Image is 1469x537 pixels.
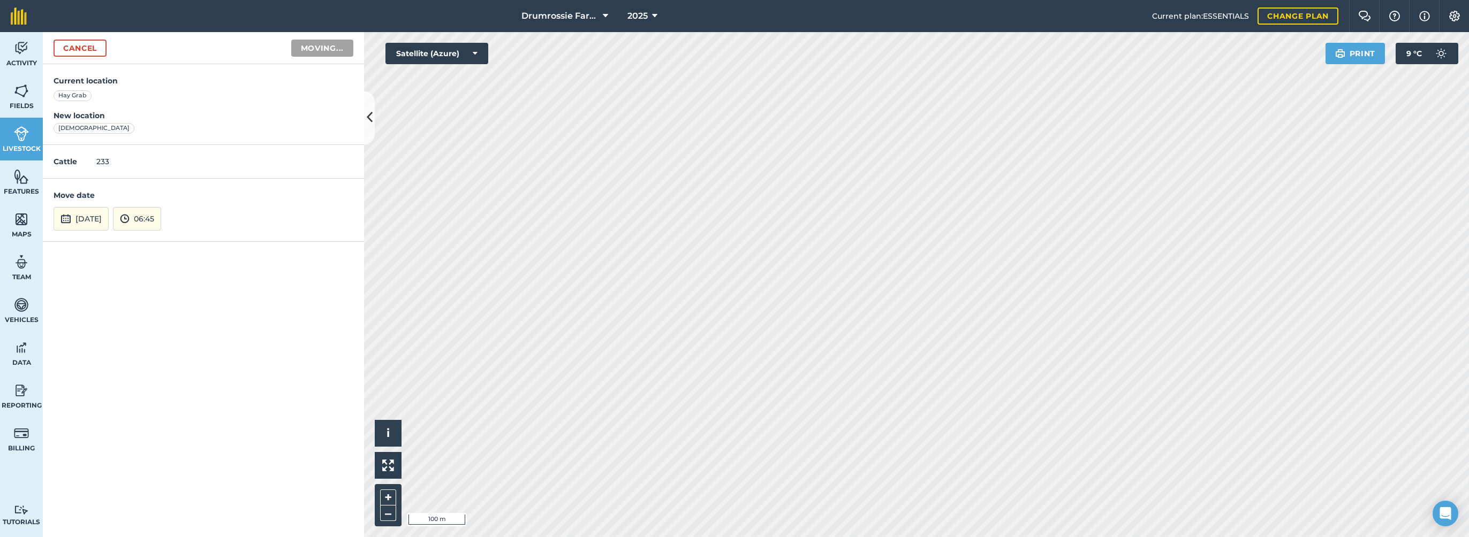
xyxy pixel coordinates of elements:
img: Four arrows, one pointing top left, one top right, one bottom right and the last bottom left [382,459,394,471]
a: Cancel [54,40,107,57]
img: svg+xml;base64,PHN2ZyB4bWxucz0iaHR0cDovL3d3dy53My5vcmcvMjAwMC9zdmciIHdpZHRoPSIxOSIgaGVpZ2h0PSIyNC... [1335,47,1345,60]
img: svg+xml;base64,PD94bWwgdmVyc2lvbj0iMS4wIiBlbmNvZGluZz0idXRmLTgiPz4KPCEtLSBHZW5lcmF0b3I6IEFkb2JlIE... [120,212,130,225]
h4: Move date [54,189,353,201]
button: + [380,489,396,505]
img: svg+xml;base64,PD94bWwgdmVyc2lvbj0iMS4wIiBlbmNvZGluZz0idXRmLTgiPz4KPCEtLSBHZW5lcmF0b3I6IEFkb2JlIE... [14,425,29,441]
button: 9 °C [1396,43,1458,64]
img: svg+xml;base64,PD94bWwgdmVyc2lvbj0iMS4wIiBlbmNvZGluZz0idXRmLTgiPz4KPCEtLSBHZW5lcmF0b3I6IEFkb2JlIE... [14,254,29,270]
img: svg+xml;base64,PD94bWwgdmVyc2lvbj0iMS4wIiBlbmNvZGluZz0idXRmLTgiPz4KPCEtLSBHZW5lcmF0b3I6IEFkb2JlIE... [14,126,29,142]
button: [DATE] [54,207,109,231]
img: svg+xml;base64,PHN2ZyB4bWxucz0iaHR0cDovL3d3dy53My5vcmcvMjAwMC9zdmciIHdpZHRoPSI1NiIgaGVpZ2h0PSI2MC... [14,83,29,99]
span: Current plan : ESSENTIALS [1152,10,1249,22]
button: Moving... [291,40,353,57]
h4: New location [54,110,353,121]
h4: Current location [54,75,353,87]
img: svg+xml;base64,PD94bWwgdmVyc2lvbj0iMS4wIiBlbmNvZGluZz0idXRmLTgiPz4KPCEtLSBHZW5lcmF0b3I6IEFkb2JlIE... [60,212,71,225]
span: 2025 [627,10,648,22]
img: svg+xml;base64,PHN2ZyB4bWxucz0iaHR0cDovL3d3dy53My5vcmcvMjAwMC9zdmciIHdpZHRoPSIxNyIgaGVpZ2h0PSIxNy... [1419,10,1430,22]
img: A cog icon [1448,11,1461,21]
button: – [380,505,396,521]
a: Change plan [1258,7,1338,25]
img: svg+xml;base64,PD94bWwgdmVyc2lvbj0iMS4wIiBlbmNvZGluZz0idXRmLTgiPz4KPCEtLSBHZW5lcmF0b3I6IEFkb2JlIE... [14,382,29,398]
button: Satellite (Azure) [385,43,488,64]
img: A question mark icon [1388,11,1401,21]
img: svg+xml;base64,PD94bWwgdmVyc2lvbj0iMS4wIiBlbmNvZGluZz0idXRmLTgiPz4KPCEtLSBHZW5lcmF0b3I6IEFkb2JlIE... [14,340,29,356]
img: svg+xml;base64,PD94bWwgdmVyc2lvbj0iMS4wIiBlbmNvZGluZz0idXRmLTgiPz4KPCEtLSBHZW5lcmF0b3I6IEFkb2JlIE... [14,505,29,515]
div: 233 [43,145,364,179]
img: Two speech bubbles overlapping with the left bubble in the forefront [1358,11,1371,21]
div: Hay Grab [54,90,92,101]
img: svg+xml;base64,PD94bWwgdmVyc2lvbj0iMS4wIiBlbmNvZGluZz0idXRmLTgiPz4KPCEtLSBHZW5lcmF0b3I6IEFkb2JlIE... [14,297,29,313]
img: svg+xml;base64,PD94bWwgdmVyc2lvbj0iMS4wIiBlbmNvZGluZz0idXRmLTgiPz4KPCEtLSBHZW5lcmF0b3I6IEFkb2JlIE... [1430,43,1452,64]
img: svg+xml;base64,PD94bWwgdmVyc2lvbj0iMS4wIiBlbmNvZGluZz0idXRmLTgiPz4KPCEtLSBHZW5lcmF0b3I6IEFkb2JlIE... [14,40,29,56]
button: 06:45 [113,207,161,231]
span: 9 ° C [1406,43,1422,64]
strong: Cattle [54,157,77,166]
div: [DEMOGRAPHIC_DATA] [54,123,134,134]
img: fieldmargin Logo [11,7,27,25]
img: svg+xml;base64,PHN2ZyB4bWxucz0iaHR0cDovL3d3dy53My5vcmcvMjAwMC9zdmciIHdpZHRoPSI1NiIgaGVpZ2h0PSI2MC... [14,168,29,185]
span: i [387,426,390,440]
button: Print [1326,43,1385,64]
span: Drumrossie Farms [521,10,599,22]
div: Open Intercom Messenger [1433,501,1458,526]
img: svg+xml;base64,PHN2ZyB4bWxucz0iaHR0cDovL3d3dy53My5vcmcvMjAwMC9zdmciIHdpZHRoPSI1NiIgaGVpZ2h0PSI2MC... [14,211,29,227]
button: i [375,420,402,447]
